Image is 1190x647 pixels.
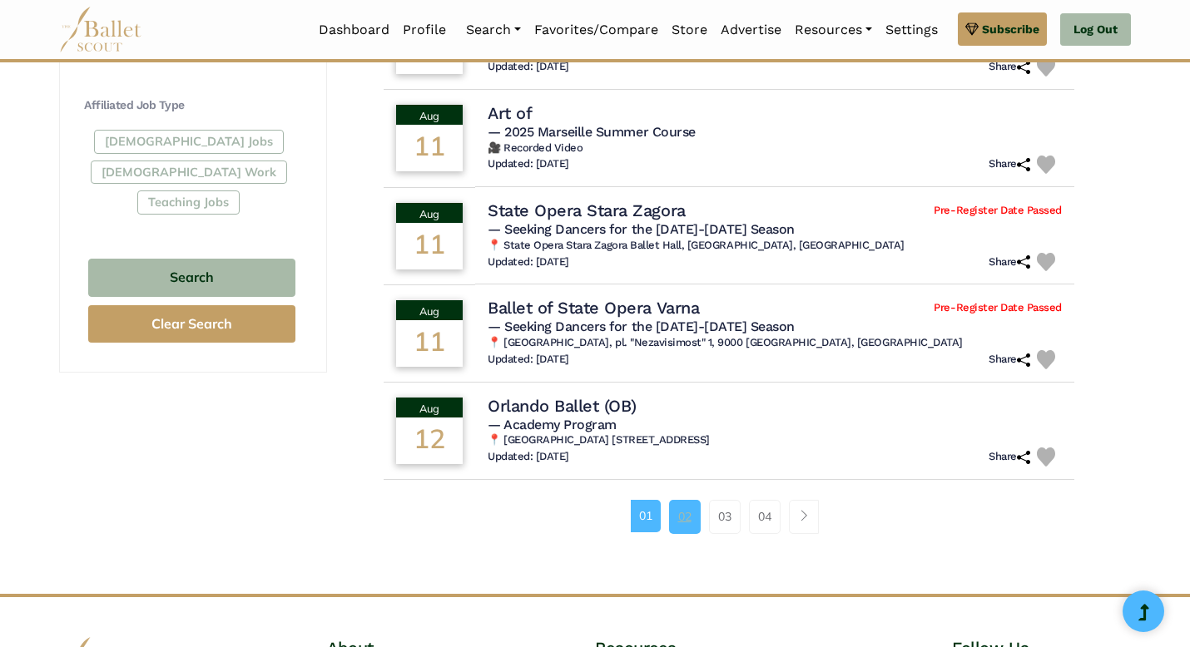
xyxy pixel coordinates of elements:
[879,12,945,47] a: Settings
[84,97,300,114] h4: Affiliated Job Type
[396,125,463,171] div: 11
[396,300,463,320] div: Aug
[488,157,569,171] h6: Updated: [DATE]
[488,141,1062,156] h6: 🎥 Recorded Video
[989,157,1030,171] h6: Share
[488,60,569,74] h6: Updated: [DATE]
[989,255,1030,269] h6: Share
[982,20,1039,38] span: Subscribe
[631,500,828,533] nav: Page navigation example
[714,12,788,47] a: Advertise
[788,12,879,47] a: Resources
[488,124,696,140] span: — 2025 Marseille Summer Course
[631,500,661,531] a: 01
[88,259,295,298] button: Search
[396,12,453,47] a: Profile
[669,500,701,533] a: 02
[488,336,1062,350] h6: 📍 [GEOGRAPHIC_DATA], pl. "Nezavisimost" 1, 9000 [GEOGRAPHIC_DATA], [GEOGRAPHIC_DATA]
[488,200,685,221] h4: State Opera Stara Zagora
[396,398,463,417] div: Aug
[488,255,569,269] h6: Updated: [DATE]
[958,12,1047,46] a: Subscribe
[488,102,532,124] h4: Art of
[488,353,569,367] h6: Updated: [DATE]
[989,60,1030,74] h6: Share
[488,239,1062,253] h6: 📍 State Opera Stara Zagora Ballet Hall, [GEOGRAPHIC_DATA], [GEOGRAPHIC_DATA]
[396,223,463,269] div: 11
[989,450,1030,464] h6: Share
[459,12,528,47] a: Search
[665,12,714,47] a: Store
[528,12,665,47] a: Favorites/Compare
[488,297,699,319] h4: Ballet of State Opera Varna
[934,301,1061,315] span: Pre-Register Date Passed
[488,450,569,464] h6: Updated: [DATE]
[965,20,979,38] img: gem.svg
[989,353,1030,367] h6: Share
[488,433,1062,447] h6: 📍 [GEOGRAPHIC_DATA] [STREET_ADDRESS]
[1060,13,1131,47] a: Log Out
[396,105,463,125] div: Aug
[749,500,781,533] a: 04
[396,203,463,223] div: Aug
[312,12,396,47] a: Dashboard
[488,395,637,417] h4: Orlando Ballet (OB)
[396,320,463,367] div: 11
[396,417,463,464] div: 12
[488,319,795,334] span: — Seeking Dancers for the [DATE]-[DATE] Season
[488,221,795,237] span: — Seeking Dancers for the [DATE]-[DATE] Season
[934,204,1061,218] span: Pre-Register Date Passed
[709,500,741,533] a: 03
[488,417,617,432] span: — Academy Program
[88,305,295,343] button: Clear Search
